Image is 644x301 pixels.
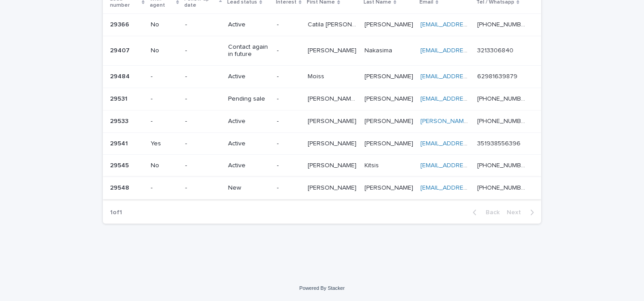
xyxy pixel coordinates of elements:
[110,182,131,192] p: 29548
[364,71,415,81] p: [PERSON_NAME]
[277,118,301,125] p: -
[228,140,270,148] p: Active
[308,116,358,125] p: [PERSON_NAME]
[110,71,131,81] p: 29484
[364,93,415,103] p: MARQUES DE LIMA DUMARESQ
[466,208,503,216] button: Back
[185,118,221,125] p: -
[477,160,529,170] p: [PHONE_NUMBER]
[185,73,221,81] p: -
[151,140,178,148] p: Yes
[420,21,521,28] a: [EMAIL_ADDRESS][DOMAIN_NAME]
[228,184,270,192] p: New
[228,21,270,29] p: Active
[228,73,270,81] p: Active
[277,95,301,103] p: -
[103,66,541,88] tr: 2948429484 --Active-MoissMoiss [PERSON_NAME][PERSON_NAME] [EMAIL_ADDRESS][DOMAIN_NAME] 6298163987...
[477,71,519,81] p: 62981639879
[364,116,415,125] p: [PERSON_NAME]
[103,202,129,224] p: 1 of 1
[420,96,521,102] a: [EMAIL_ADDRESS][DOMAIN_NAME]
[308,93,359,103] p: [PERSON_NAME] de [PERSON_NAME]
[185,184,221,192] p: -
[277,73,301,81] p: -
[110,93,129,103] p: 29531
[364,138,415,148] p: [PERSON_NAME]
[277,47,301,55] p: -
[277,140,301,148] p: -
[308,19,359,29] p: Catila maria Lopes de souza Maurício da
[110,138,130,148] p: 29541
[477,182,529,192] p: [PHONE_NUMBER]
[185,162,221,170] p: -
[103,36,541,66] tr: 2940729407 No-Contact again in future-[PERSON_NAME][PERSON_NAME] NakasimaNakasima [EMAIL_ADDRESS]...
[151,47,178,55] p: No
[103,177,541,199] tr: 2954829548 --New-[PERSON_NAME][PERSON_NAME] [PERSON_NAME][PERSON_NAME] [EMAIL_ADDRESS][DOMAIN_NAM...
[110,45,131,55] p: 29407
[477,93,529,103] p: [PHONE_NUMBER]
[185,47,221,55] p: -
[308,138,358,148] p: [PERSON_NAME]
[103,110,541,132] tr: 2953329533 --Active-[PERSON_NAME][PERSON_NAME] [PERSON_NAME][PERSON_NAME] [PERSON_NAME][EMAIL_ADD...
[228,118,270,125] p: Active
[308,182,358,192] p: [PERSON_NAME]
[420,140,521,147] a: [EMAIL_ADDRESS][DOMAIN_NAME]
[185,21,221,29] p: -
[364,45,394,55] p: Nakasima
[364,160,381,170] p: Kitsis
[185,140,221,148] p: -
[228,162,270,170] p: Active
[308,71,326,81] p: Moiss
[364,182,415,192] p: [PERSON_NAME]
[151,95,178,103] p: -
[477,19,529,29] p: +5533999750300
[277,21,301,29] p: -
[299,285,344,291] a: Powered By Stacker
[228,43,270,59] p: Contact again in future
[308,160,358,170] p: [PERSON_NAME]
[477,138,522,148] p: 351938556396
[110,160,131,170] p: 29545
[228,95,270,103] p: Pending sale
[420,47,521,54] a: [EMAIL_ADDRESS][DOMAIN_NAME]
[420,118,570,124] a: [PERSON_NAME][EMAIL_ADDRESS][DOMAIN_NAME]
[103,155,541,177] tr: 2954529545 No-Active-[PERSON_NAME][PERSON_NAME] KitsisKitsis [EMAIL_ADDRESS][DOMAIN_NAME] [PHONE_...
[103,88,541,110] tr: 2953129531 --Pending sale-[PERSON_NAME] de [PERSON_NAME][PERSON_NAME] de [PERSON_NAME] [PERSON_NA...
[477,45,515,55] p: 3213306840
[308,45,358,55] p: [PERSON_NAME]
[477,116,529,125] p: [PHONE_NUMBER]
[151,73,178,81] p: -
[420,185,521,191] a: [EMAIL_ADDRESS][DOMAIN_NAME]
[507,209,526,216] span: Next
[277,184,301,192] p: -
[103,132,541,155] tr: 2954129541 Yes-Active-[PERSON_NAME][PERSON_NAME] [PERSON_NAME][PERSON_NAME] [EMAIL_ADDRESS][DOMAI...
[110,116,130,125] p: 29533
[151,162,178,170] p: No
[110,19,131,29] p: 29366
[103,13,541,36] tr: 2936629366 No-Active-Catila [PERSON_NAME] de [PERSON_NAME] daCatila [PERSON_NAME] de [PERSON_NAME...
[420,73,521,80] a: [EMAIL_ADDRESS][DOMAIN_NAME]
[185,95,221,103] p: -
[151,184,178,192] p: -
[151,21,178,29] p: No
[277,162,301,170] p: -
[480,209,500,216] span: Back
[364,19,415,29] p: [PERSON_NAME]
[420,162,521,169] a: [EMAIL_ADDRESS][DOMAIN_NAME]
[503,208,541,216] button: Next
[151,118,178,125] p: -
